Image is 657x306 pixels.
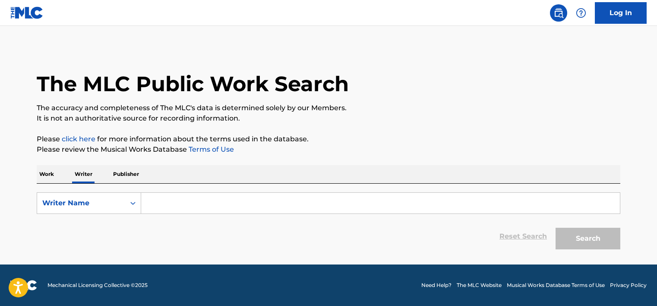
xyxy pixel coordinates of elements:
p: Please review the Musical Works Database [37,144,620,155]
a: Musical Works Database Terms of Use [507,281,605,289]
form: Search Form [37,192,620,254]
p: Work [37,165,57,183]
p: It is not an authoritative source for recording information. [37,113,620,124]
iframe: Chat Widget [614,265,657,306]
span: Mechanical Licensing Collective © 2025 [47,281,148,289]
img: logo [10,280,37,290]
a: The MLC Website [457,281,502,289]
p: The accuracy and completeness of The MLC's data is determined solely by our Members. [37,103,620,113]
a: Need Help? [421,281,452,289]
a: Privacy Policy [610,281,647,289]
a: Terms of Use [187,145,234,153]
a: click here [62,135,95,143]
a: Public Search [550,4,567,22]
img: search [553,8,564,18]
p: Writer [72,165,95,183]
div: Writer Name [42,198,120,208]
h1: The MLC Public Work Search [37,71,349,97]
div: Help [572,4,590,22]
img: help [576,8,586,18]
p: Publisher [111,165,142,183]
p: Please for more information about the terms used in the database. [37,134,620,144]
a: Log In [595,2,647,24]
img: MLC Logo [10,6,44,19]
